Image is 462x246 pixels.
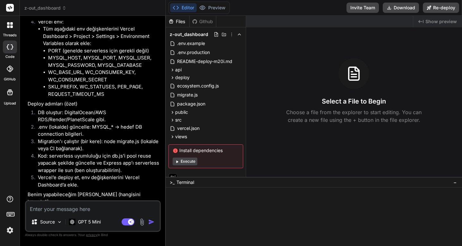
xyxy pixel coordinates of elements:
span: views [175,133,187,140]
button: Re-deploy [423,3,459,13]
li: WC_BASE_URL, WC_CONSUMER_KEY, WC_CONSUMER_SECRET [48,69,159,83]
span: z-out_dashboard [170,31,208,38]
span: Terminal [176,179,194,186]
img: icon [148,219,155,225]
li: Migration'ı çalıştır (bir kere): node migrate.js (lokalde veya CI bağlanarak). [33,138,159,152]
li: MYSQL_HOST, MYSQL_PORT, MYSQL_USER, MYSQL_PASSWORD, MYSQL_DATABASE [48,54,159,69]
p: Source [40,219,55,225]
li: .env (lokalde) güncelle: MYSQL_* → hedef DB connection bilgileri. [33,123,159,138]
label: threads [3,32,17,38]
span: z-out_dashboard [24,5,66,11]
button: Execute [173,158,197,165]
span: Install dependencies [173,147,239,154]
img: settings [4,225,15,236]
button: − [452,177,458,187]
span: migrate.js [176,91,198,99]
p: Choose a file from the explorer to start editing. You can create a new file using the + button in... [282,108,426,124]
button: Invite Team [346,3,379,13]
span: README-deploy-m20i.md [176,58,233,65]
li: Kod: serverless uyumluluğu için db.js’i pool reuse yapacak şekilde güncelle ve Express app’ı serv... [33,152,159,174]
span: >_ [170,179,175,186]
button: Download [383,3,419,13]
p: Always double-check its answers. Your in Bind [25,232,161,238]
div: Files [166,18,189,25]
img: Pick Models [57,219,62,225]
span: .env.production [176,49,210,56]
span: .env.example [176,40,206,47]
span: src [175,117,182,123]
span: public [175,109,188,115]
span: vercel.json [176,124,200,132]
p: Deploy adımları (özet) [28,100,159,108]
li: DB oluştur: DigitalOcean/AWS RDS/Render/PlanetScale gibi. [33,109,159,123]
li: PORT (genelde serverless için gerekli değil) [48,47,159,55]
span: ecosystem.config.js [176,82,219,90]
span: package.json [176,100,206,108]
img: GPT 5 Mini [69,219,75,225]
h3: Select a File to Begin [322,97,386,106]
label: code [5,54,14,59]
li: Vercel’e deploy et, env değişkenlerini Vercel Dashboard’a ekle. [33,174,159,188]
span: − [453,179,457,186]
li: Tüm aşağıdaki env değişkenlerini Vercel Dashboard > Project > Settings > Environment Variables ol... [43,25,159,98]
li: Vercel env: [33,18,159,98]
span: api [175,67,182,73]
span: Show preview [425,18,457,25]
p: GPT 5 Mini [78,219,101,225]
button: Preview [197,3,228,12]
label: GitHub [4,77,16,82]
span: deploy [175,74,190,81]
img: attachment [138,218,146,226]
label: Upload [4,101,16,106]
div: Github [190,18,216,25]
span: privacy [86,233,98,237]
li: SKU_PREFIX, WC_STATUSES, PER_PAGE, REQUEST_TIMEOUT_MS [48,83,159,98]
button: Editor [170,3,197,12]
